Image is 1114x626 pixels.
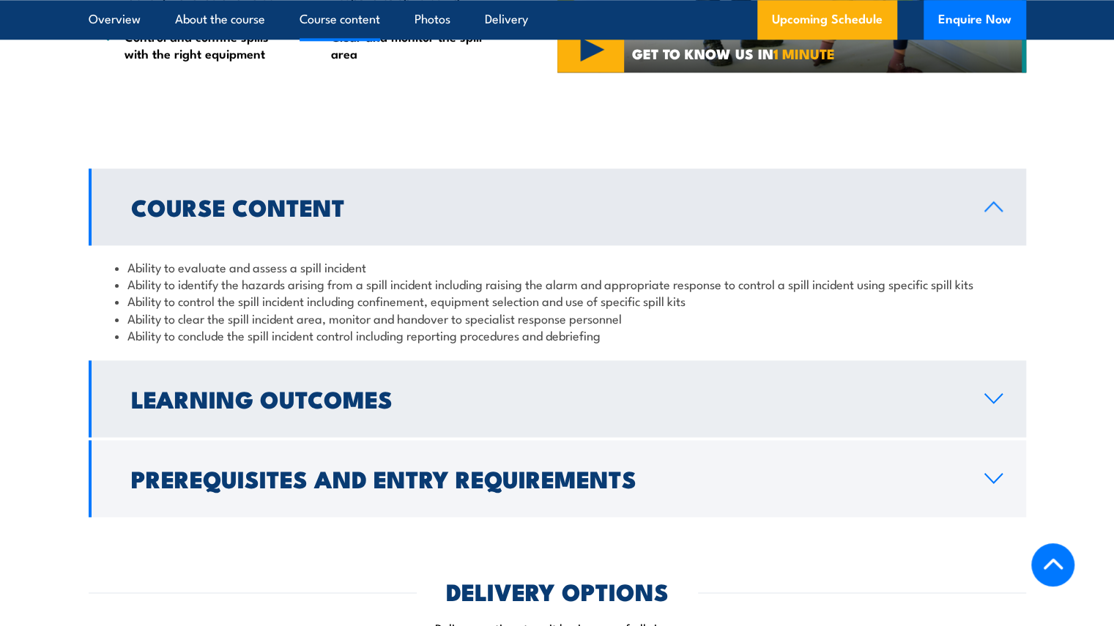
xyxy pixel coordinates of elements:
li: Ability to control the spill incident including confinement, equipment selection and use of speci... [115,292,1000,309]
li: Ability to clear the spill incident area, monitor and handover to specialist response personnel [115,310,1000,327]
li: Clear and monitor the spill area [310,28,490,62]
a: Course Content [89,168,1026,245]
h2: Prerequisites and Entry Requirements [131,468,961,488]
li: Ability to conclude the spill incident control including reporting procedures and debriefing [115,327,1000,343]
li: Ability to evaluate and assess a spill incident [115,258,1000,275]
strong: 1 MINUTE [773,42,835,64]
h2: Course Content [131,196,961,217]
span: GET TO KNOW US IN [632,47,835,60]
a: Prerequisites and Entry Requirements [89,440,1026,517]
h2: DELIVERY OPTIONS [446,581,669,601]
li: Control and confine spills with the right equipment [103,28,283,62]
h2: Learning Outcomes [131,388,961,409]
a: Learning Outcomes [89,360,1026,437]
li: Ability to identify the hazards arising from a spill incident including raising the alarm and app... [115,275,1000,292]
